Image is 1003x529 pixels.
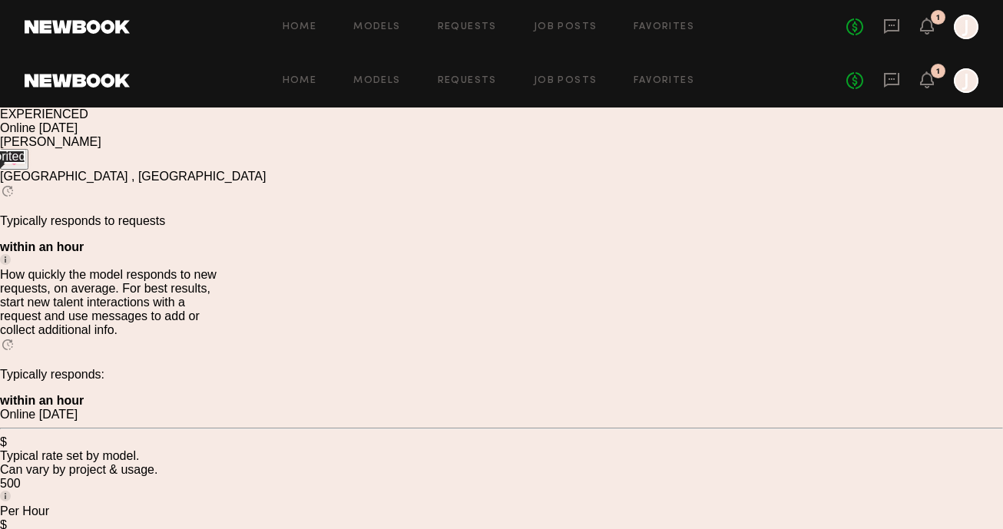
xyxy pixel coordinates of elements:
[353,22,400,32] a: Models
[936,68,940,76] div: 1
[438,22,497,32] a: Requests
[353,76,400,86] a: Models
[283,22,317,32] a: Home
[954,15,978,39] a: J
[936,14,940,22] div: 1
[283,76,317,86] a: Home
[954,68,978,93] a: J
[634,22,694,32] a: Favorites
[438,76,497,86] a: Requests
[634,76,694,86] a: Favorites
[534,76,597,86] a: Job Posts
[534,22,597,32] a: Job Posts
